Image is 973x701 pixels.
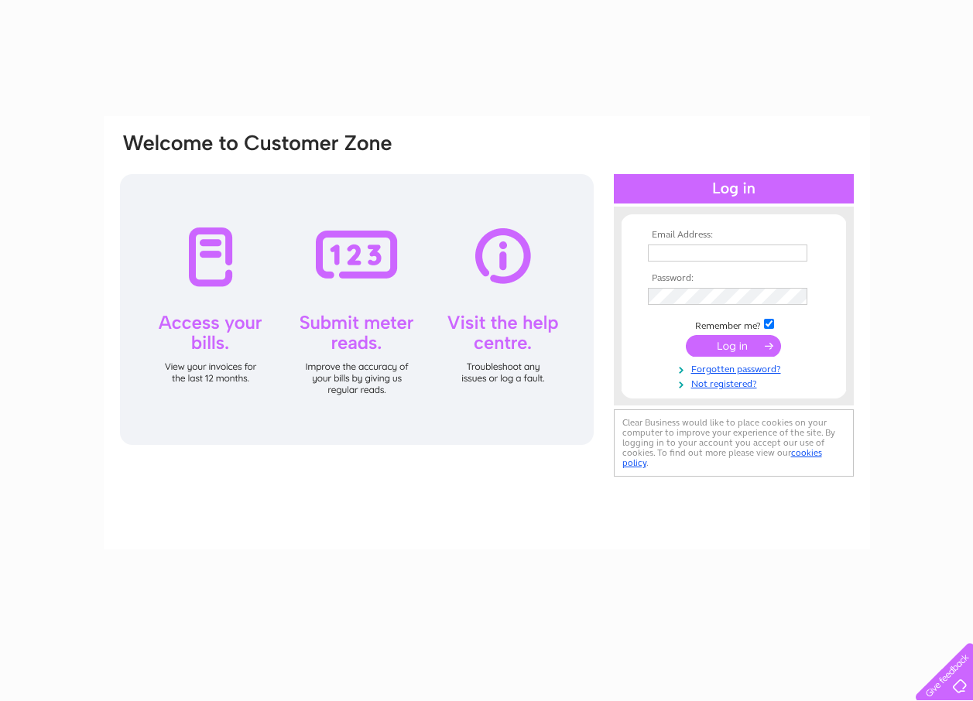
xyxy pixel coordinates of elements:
a: Forgotten password? [648,361,824,375]
a: Not registered? [648,375,824,390]
td: Remember me? [644,316,824,332]
th: Password: [644,273,824,284]
a: cookies policy [622,447,822,468]
div: Clear Business would like to place cookies on your computer to improve your experience of the sit... [614,409,854,477]
th: Email Address: [644,230,824,241]
input: Submit [686,335,781,357]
